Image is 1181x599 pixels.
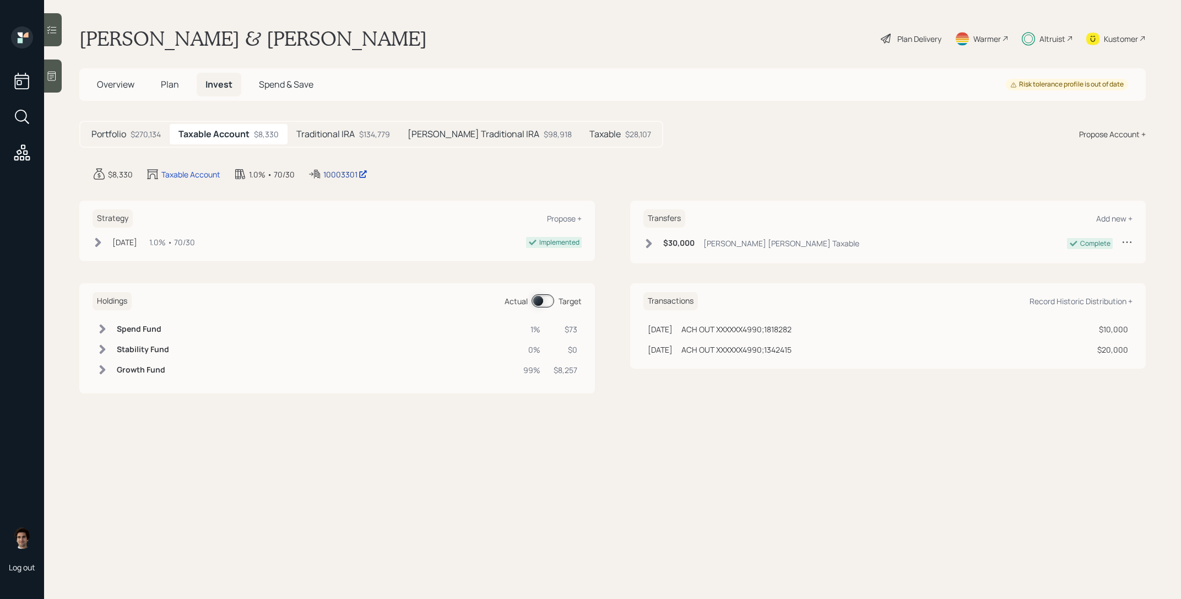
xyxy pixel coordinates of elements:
[703,238,859,249] div: [PERSON_NAME] [PERSON_NAME] Taxable
[544,128,572,140] div: $98,918
[1096,213,1133,224] div: Add new +
[108,169,133,180] div: $8,330
[91,129,126,139] h5: Portfolio
[547,213,582,224] div: Propose +
[149,236,195,248] div: 1.0% • 70/30
[1080,239,1110,249] div: Complete
[589,129,621,139] h5: Taxable
[93,292,132,310] h6: Holdings
[9,562,35,573] div: Log out
[681,344,792,355] div: ACH OUT XXXXXX4990;1342415
[643,209,685,228] h6: Transfers
[1079,128,1146,140] div: Propose Account +
[97,78,134,90] span: Overview
[559,295,582,307] div: Target
[523,323,540,335] div: 1%
[973,33,1001,45] div: Warmer
[117,345,169,354] h6: Stability Fund
[161,169,220,180] div: Taxable Account
[1030,296,1133,306] div: Record Historic Distribution +
[249,169,295,180] div: 1.0% • 70/30
[1039,33,1065,45] div: Altruist
[554,323,577,335] div: $73
[554,364,577,376] div: $8,257
[131,128,161,140] div: $270,134
[93,209,133,228] h6: Strategy
[117,365,169,375] h6: Growth Fund
[112,236,137,248] div: [DATE]
[161,78,179,90] span: Plan
[554,344,577,355] div: $0
[1097,344,1128,355] div: $20,000
[523,364,540,376] div: 99%
[408,129,539,139] h5: [PERSON_NAME] Traditional IRA
[897,33,941,45] div: Plan Delivery
[1104,33,1138,45] div: Kustomer
[11,527,33,549] img: harrison-schaefer-headshot-2.png
[539,238,579,247] div: Implemented
[323,169,367,180] div: 10003301
[259,78,313,90] span: Spend & Save
[178,129,250,139] h5: Taxable Account
[254,128,279,140] div: $8,330
[296,129,355,139] h5: Traditional IRA
[648,344,673,355] div: [DATE]
[523,344,540,355] div: 0%
[625,128,651,140] div: $28,107
[1097,323,1128,335] div: $10,000
[359,128,390,140] div: $134,779
[643,292,698,310] h6: Transactions
[663,239,695,248] h6: $30,000
[205,78,232,90] span: Invest
[648,323,673,335] div: [DATE]
[1010,80,1124,89] div: Risk tolerance profile is out of date
[117,325,169,334] h6: Spend Fund
[505,295,528,307] div: Actual
[79,26,427,51] h1: [PERSON_NAME] & [PERSON_NAME]
[681,323,792,335] div: ACH OUT XXXXXX4990;1818282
